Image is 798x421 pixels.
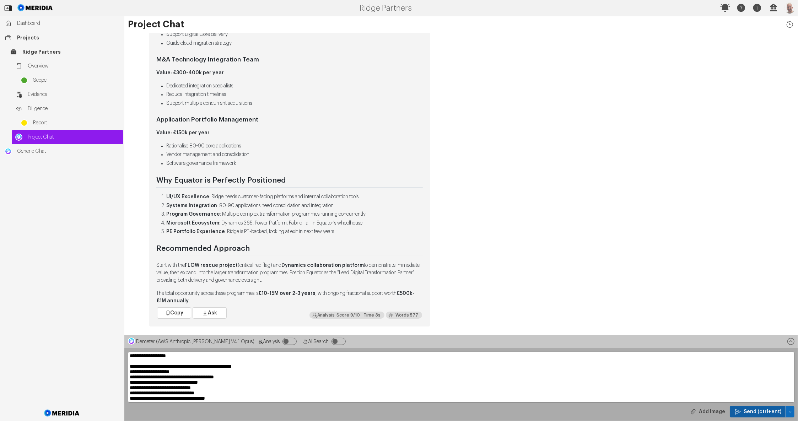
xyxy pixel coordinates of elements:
[166,160,423,167] li: Software governance framework
[156,70,224,75] strong: Value: £300-400k per year
[17,148,120,155] span: Generic Chat
[156,130,210,135] strong: Value: £150k per year
[128,20,794,29] h1: Project Chat
[166,202,423,210] li: : 80-90 applications need consolidation and integration
[166,40,423,47] li: Guide cloud migration strategy
[28,91,120,98] span: Evidence
[5,148,12,155] img: Generic Chat
[33,77,120,84] span: Scope
[685,406,730,417] button: Add Image
[171,309,184,317] span: Copy
[6,45,123,59] a: Ridge Partners
[43,405,81,421] img: Meridia Logo
[156,177,286,184] strong: Why Equator is Perfectly Positioned
[166,212,220,217] strong: Program Governance
[166,100,423,107] li: Support multiple concurrent acquisitions
[166,203,217,208] strong: Systems Integration
[308,339,329,344] span: AI Search
[786,406,794,417] button: Send (ctrl+ent)
[136,339,254,344] span: Demeter (AWS Anthropic [PERSON_NAME] V4.1 Opus)
[166,31,423,38] li: Support Digital Core delivery
[166,194,209,199] strong: UI/UX Excellence
[28,63,120,70] span: Overview
[1,144,123,158] a: Generic ChatGeneric Chat
[17,73,123,87] a: Scope
[166,229,225,234] strong: PE Portfolio Experience
[12,130,123,144] a: Project ChatProject Chat
[258,339,263,344] svg: Analysis
[28,105,120,112] span: Diligence
[17,116,123,130] a: Report
[17,20,120,27] span: Dashboard
[166,142,423,150] li: Rationalise 80-90 core applications
[193,307,227,319] button: Ask
[12,87,123,102] a: Evidence
[166,151,423,158] li: Vendor management and consolidation
[17,34,120,41] span: Projects
[156,290,423,305] p: The total opportunity across these programmes is , with ongoing fractional support worth .
[166,211,423,218] li: : Multiple complex transformation programmes running concurrently
[128,338,135,345] img: Demeter (AWS Anthropic Claude V4.1 Opus)
[1,31,123,45] a: Projects
[15,134,22,141] img: Project Chat
[281,263,364,268] strong: Dynamics collaboration platform
[784,2,796,14] img: Profile Icon
[156,291,414,303] strong: £500k-£1M annually
[156,245,250,252] strong: Recommended Approach
[166,228,423,236] li: : Ridge is PE-backed, looking at exit in next few years
[303,339,308,344] svg: AI Search
[156,117,258,123] strong: Application Portfolio Management
[166,91,423,98] li: Reduce integration timelines
[208,309,217,317] span: Ask
[185,263,238,268] strong: FLOW rescue project
[730,406,786,417] button: Send (ctrl+ent)
[309,312,384,319] div: My response focused on identifying digital transformation opportunities for Equator based on the ...
[258,291,316,296] strong: £10-15M over 2-3 years
[1,16,123,31] a: Dashboard
[156,56,259,63] strong: M&A Technology Integration Team
[12,102,123,116] a: Diligence
[166,221,219,226] strong: Microsoft Ecosystem
[166,82,423,90] li: Dedicated integration specialists
[157,307,191,319] button: Copy
[166,193,423,201] li: : Ridge needs customer-facing platforms and internal collaboration tools
[12,59,123,73] a: Overview
[22,48,120,55] span: Ridge Partners
[28,134,120,141] span: Project Chat
[744,408,781,415] span: Send (ctrl+ent)
[156,262,423,284] p: Start with the (critical red flag) and to demonstrate immediate value, then expand into the large...
[263,339,280,344] span: Analysis
[166,220,423,227] li: : Dynamics 365, Power Platform, Fabric - all in Equator's wheelhouse
[33,119,120,126] span: Report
